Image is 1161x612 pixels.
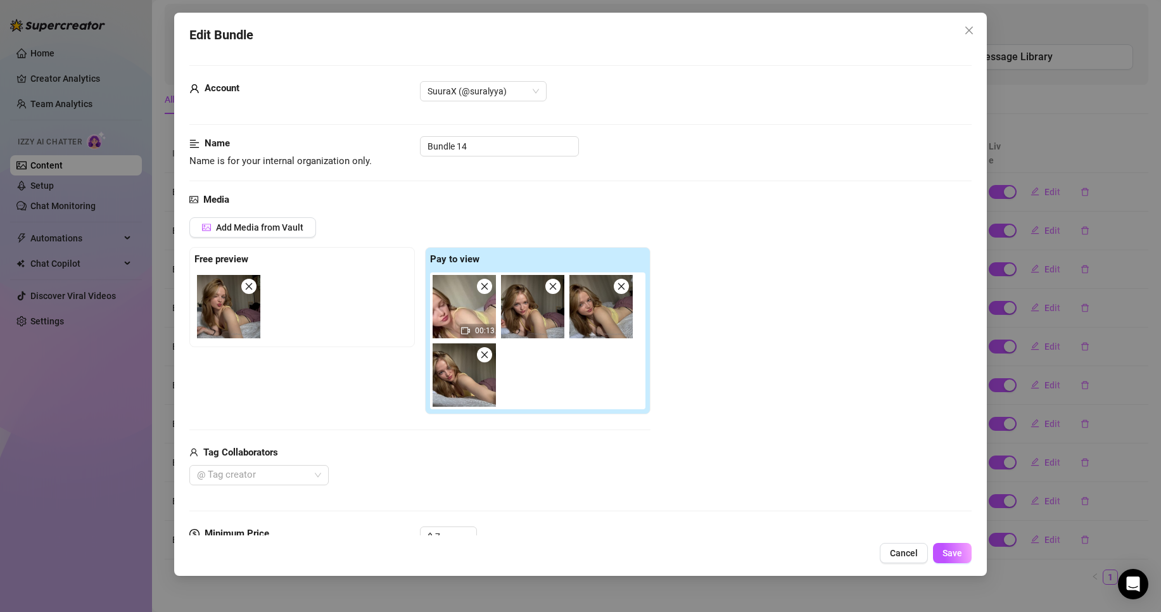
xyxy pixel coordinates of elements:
span: Edit Bundle [189,25,253,45]
span: close [244,282,253,291]
span: Name is for your internal organization only. [189,155,372,167]
button: Cancel [880,543,928,563]
div: 00:13 [433,275,496,338]
span: 00:13 [475,326,495,335]
img: media [433,275,496,338]
span: user [189,445,198,461]
strong: Tag Collaborators [203,447,278,458]
span: video-camera [461,326,470,335]
img: media [197,275,260,338]
strong: Pay to view [430,253,479,265]
div: Open Intercom Messenger [1118,569,1148,599]
span: picture [189,193,198,208]
span: close [549,282,557,291]
button: Close [959,20,979,41]
span: close [964,25,974,35]
strong: Media [203,194,229,205]
strong: Minimum Price [205,528,269,539]
img: media [501,275,564,338]
span: Close [959,25,979,35]
span: align-left [189,136,200,151]
button: Save [933,543,972,563]
span: Save [942,548,962,558]
strong: Free preview [194,253,248,265]
span: picture [202,223,211,232]
span: Add Media from Vault [216,222,303,233]
input: Enter a name [420,136,579,156]
span: user [189,81,200,96]
span: close [480,350,489,359]
span: dollar [189,526,200,542]
img: media [433,343,496,407]
strong: Name [205,137,230,149]
span: close [480,282,489,291]
img: media [569,275,633,338]
strong: Account [205,82,239,94]
button: Add Media from Vault [189,217,316,238]
span: close [617,282,626,291]
span: Cancel [890,548,918,558]
span: SuuraX (@suralyya) [428,82,539,101]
